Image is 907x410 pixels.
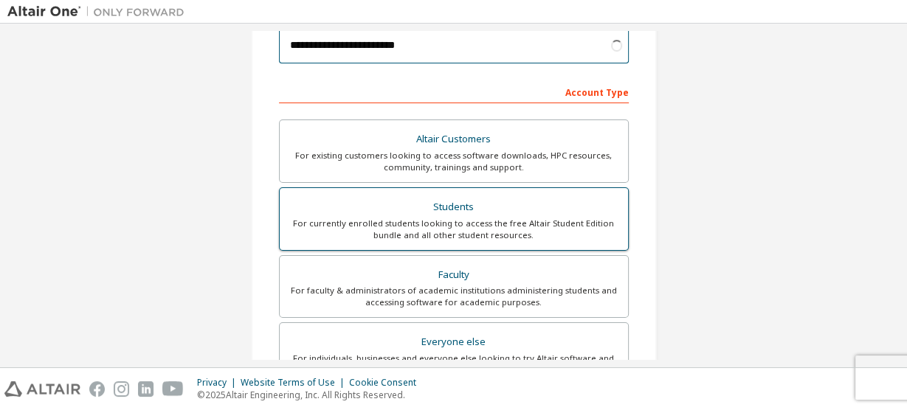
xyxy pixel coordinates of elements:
[7,4,192,19] img: Altair One
[241,377,349,389] div: Website Terms of Use
[279,80,629,103] div: Account Type
[289,218,619,241] div: For currently enrolled students looking to access the free Altair Student Edition bundle and all ...
[197,389,425,401] p: © 2025 Altair Engineering, Inc. All Rights Reserved.
[289,265,619,285] div: Faculty
[349,377,425,389] div: Cookie Consent
[289,285,619,308] div: For faculty & administrators of academic institutions administering students and accessing softwa...
[289,197,619,218] div: Students
[114,381,129,397] img: instagram.svg
[138,381,154,397] img: linkedin.svg
[289,129,619,150] div: Altair Customers
[197,377,241,389] div: Privacy
[289,352,619,376] div: For individuals, businesses and everyone else looking to try Altair software and explore our prod...
[162,381,184,397] img: youtube.svg
[289,150,619,173] div: For existing customers looking to access software downloads, HPC resources, community, trainings ...
[89,381,105,397] img: facebook.svg
[289,332,619,352] div: Everyone else
[4,381,80,397] img: altair_logo.svg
